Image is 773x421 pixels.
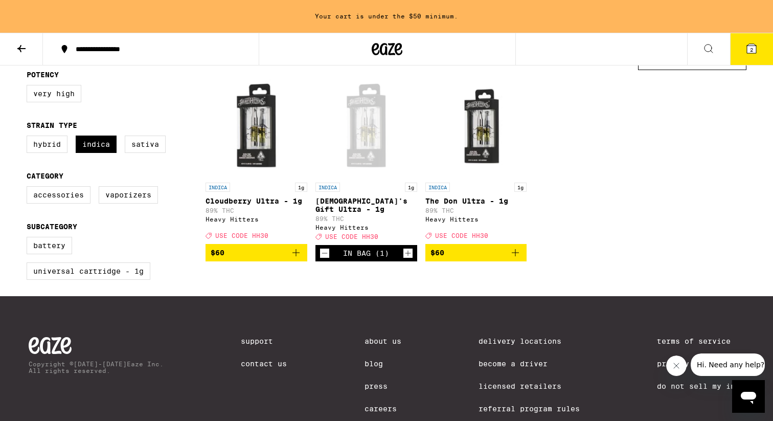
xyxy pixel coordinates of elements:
[241,360,287,368] a: Contact Us
[27,186,90,204] label: Accessories
[27,172,63,180] legend: Category
[29,361,164,374] p: Copyright © [DATE]-[DATE] Eaze Inc. All rights reserved.
[425,207,527,214] p: 89% THC
[365,382,401,390] a: Press
[211,249,224,257] span: $60
[365,337,401,345] a: About Us
[479,360,580,368] a: Become a Driver
[206,216,307,223] div: Heavy Hitters
[315,215,417,222] p: 89% THC
[403,248,413,258] button: Increment
[425,75,527,178] img: Heavy Hitters - The Don Ultra - 1g
[425,216,527,223] div: Heavy Hitters
[425,183,450,192] p: INDICA
[479,405,580,413] a: Referral Program Rules
[365,405,401,413] a: Careers
[425,75,527,244] a: Open page for The Don Ultra - 1g from Heavy Hitters
[325,233,378,240] span: USE CODE HH30
[295,183,307,192] p: 1g
[425,197,527,205] p: The Don Ultra - 1g
[343,249,389,257] div: In Bag (1)
[691,353,765,376] iframe: Message from company
[27,121,77,129] legend: Strain Type
[27,237,72,254] label: Battery
[732,380,765,413] iframe: Button to launch messaging window
[241,337,287,345] a: Support
[479,337,580,345] a: Delivery Locations
[27,262,150,280] label: Universal Cartridge - 1g
[27,85,81,102] label: Very High
[405,183,417,192] p: 1g
[657,337,744,345] a: Terms of Service
[206,207,307,214] p: 89% THC
[76,136,117,153] label: Indica
[315,183,340,192] p: INDICA
[215,232,268,239] span: USE CODE HH30
[657,382,744,390] a: Do Not Sell My Info
[315,75,417,245] a: Open page for God's Gift Ultra - 1g from Heavy Hitters
[27,136,67,153] label: Hybrid
[206,75,307,244] a: Open page for Cloudberry Ultra - 1g from Heavy Hitters
[479,382,580,390] a: Licensed Retailers
[315,224,417,231] div: Heavy Hitters
[365,360,401,368] a: Blog
[430,249,444,257] span: $60
[666,356,687,376] iframe: Close message
[730,33,773,65] button: 2
[27,223,77,231] legend: Subcategory
[425,244,527,261] button: Add to bag
[99,186,158,204] label: Vaporizers
[435,232,488,239] span: USE CODE HH30
[320,248,330,258] button: Decrement
[125,136,166,153] label: Sativa
[206,75,307,178] img: Heavy Hitters - Cloudberry Ultra - 1g
[657,360,744,368] a: Privacy Policy
[750,47,753,53] span: 2
[27,71,59,79] legend: Potency
[206,183,230,192] p: INDICA
[315,197,417,213] p: [DEMOGRAPHIC_DATA]'s Gift Ultra - 1g
[514,183,527,192] p: 1g
[206,197,307,205] p: Cloudberry Ultra - 1g
[206,244,307,261] button: Add to bag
